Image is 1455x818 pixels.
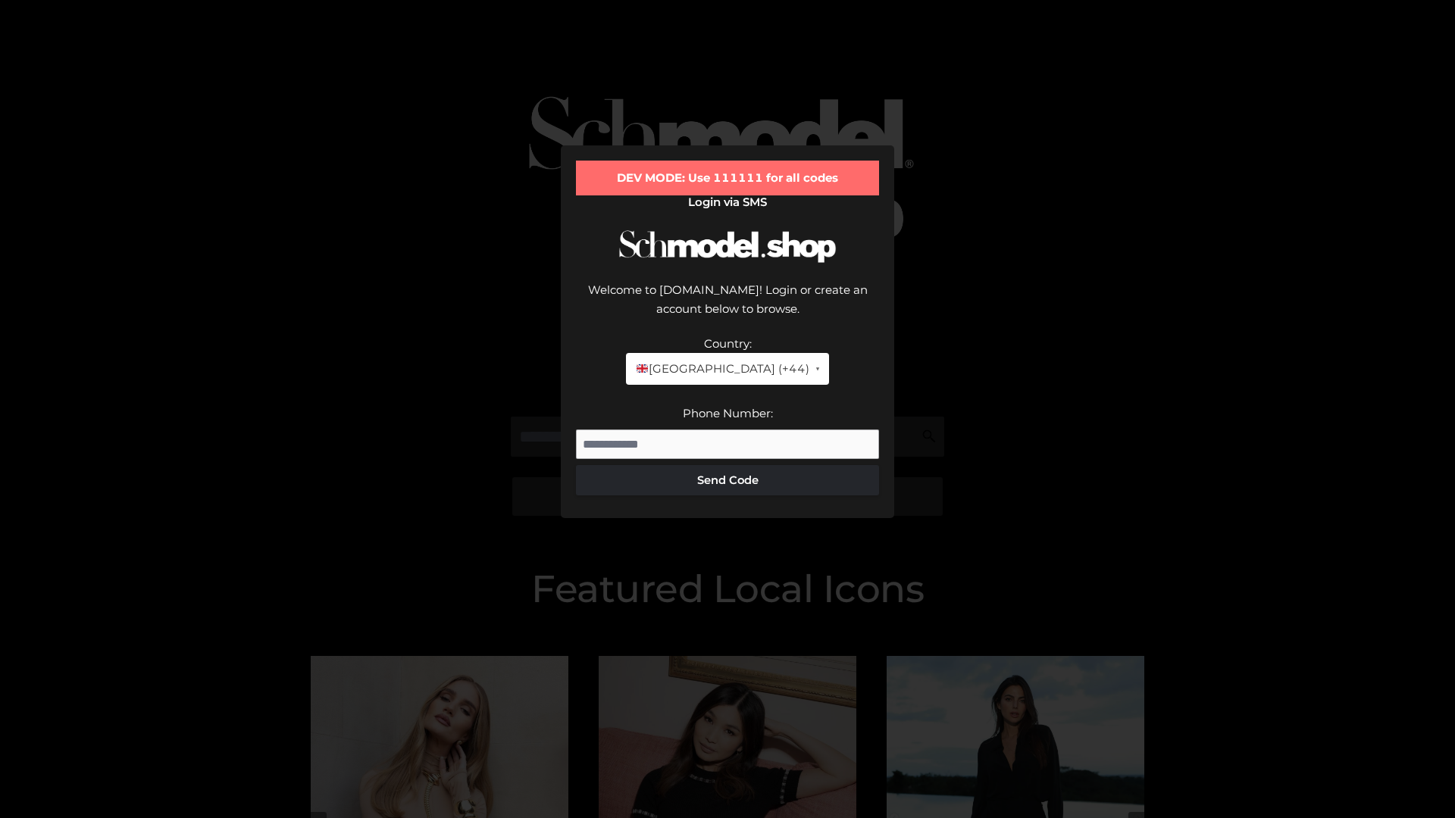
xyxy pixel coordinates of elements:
img: 🇬🇧 [637,363,648,374]
img: Schmodel Logo [614,217,841,276]
button: Send Code [576,465,879,495]
div: Welcome to [DOMAIN_NAME]! Login or create an account below to browse. [576,280,879,334]
label: Phone Number: [683,406,773,420]
label: Country: [704,336,752,351]
div: DEV MODE: Use 111111 for all codes [576,161,879,195]
span: [GEOGRAPHIC_DATA] (+44) [635,359,809,379]
h2: Login via SMS [576,195,879,209]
